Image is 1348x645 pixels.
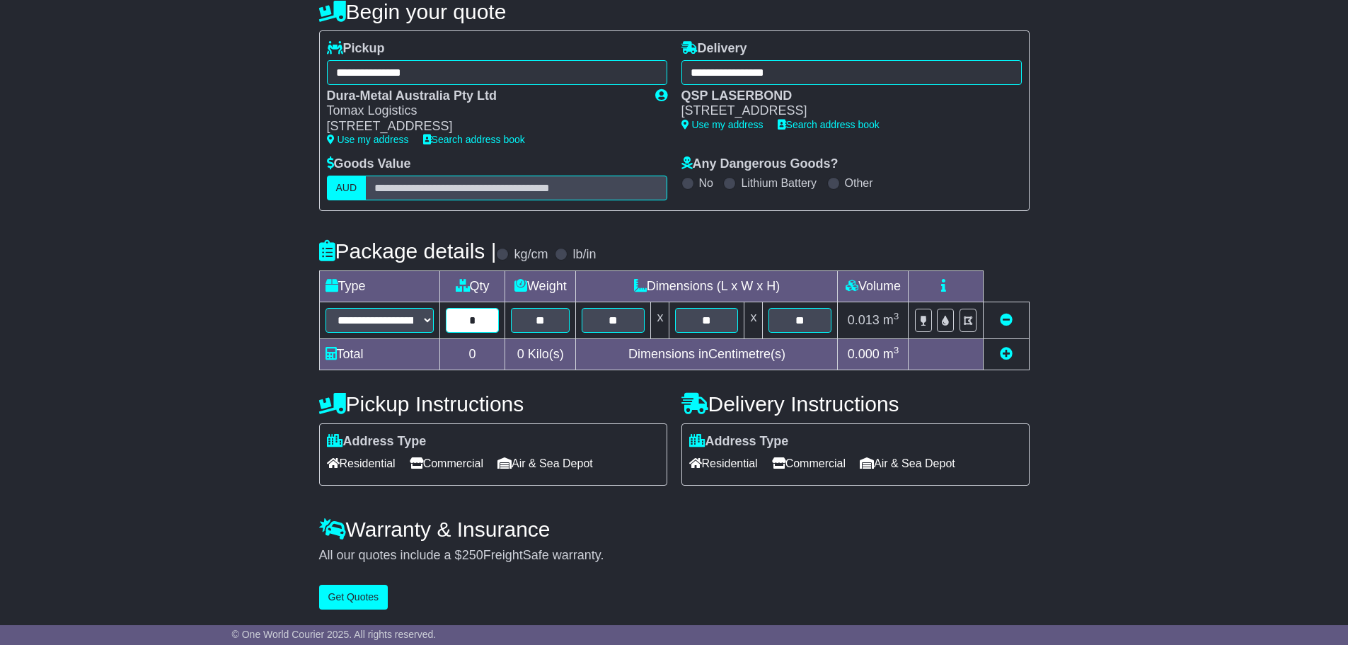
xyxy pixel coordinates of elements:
span: 0 [517,347,524,361]
label: AUD [327,176,367,200]
label: Address Type [327,434,427,450]
button: Get Quotes [319,585,388,610]
h4: Delivery Instructions [681,392,1030,416]
label: Goods Value [327,156,411,172]
label: kg/cm [514,247,548,263]
h4: Pickup Instructions [319,392,667,416]
a: Use my address [327,134,409,145]
span: Residential [689,452,758,474]
td: Dimensions (L x W x H) [576,270,838,302]
h4: Package details | [319,239,497,263]
span: Residential [327,452,396,474]
span: 250 [462,548,483,562]
label: Other [845,176,873,190]
div: Tomax Logistics [327,103,641,119]
a: Use my address [681,119,764,130]
div: QSP LASERBOND [681,89,1008,104]
div: [STREET_ADDRESS] [327,119,641,135]
span: Commercial [410,452,483,474]
label: Any Dangerous Goods? [681,156,839,172]
sup: 3 [894,311,899,321]
span: 0.000 [848,347,880,361]
a: Search address book [778,119,880,130]
label: Pickup [327,41,385,57]
a: Add new item [1000,347,1013,361]
td: Weight [505,270,576,302]
td: Qty [439,270,505,302]
label: Delivery [681,41,747,57]
sup: 3 [894,345,899,355]
td: Type [319,270,439,302]
td: x [744,302,763,338]
div: All our quotes include a $ FreightSafe warranty. [319,548,1030,564]
div: Dura-Metal Australia Pty Ltd [327,89,641,104]
td: Dimensions in Centimetre(s) [576,338,838,370]
span: Commercial [772,452,846,474]
span: Air & Sea Depot [497,452,593,474]
td: x [651,302,669,338]
td: 0 [439,338,505,370]
label: No [699,176,713,190]
a: Remove this item [1000,313,1013,327]
a: Search address book [423,134,525,145]
span: m [883,313,899,327]
h4: Warranty & Insurance [319,518,1030,541]
td: Kilo(s) [505,338,576,370]
label: Address Type [689,434,789,450]
div: [STREET_ADDRESS] [681,103,1008,119]
td: Total [319,338,439,370]
span: © One World Courier 2025. All rights reserved. [232,629,437,640]
label: lb/in [572,247,596,263]
span: Air & Sea Depot [860,452,955,474]
span: 0.013 [848,313,880,327]
label: Lithium Battery [741,176,817,190]
td: Volume [838,270,909,302]
span: m [883,347,899,361]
